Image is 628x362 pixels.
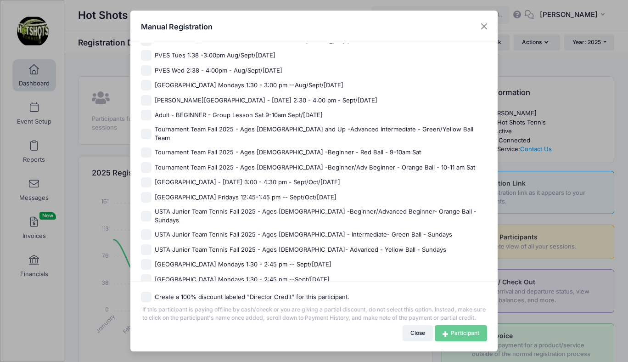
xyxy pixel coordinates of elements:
button: Close [403,325,433,341]
input: USTA Junior Team Tennis Fall 2025 - Ages [DEMOGRAPHIC_DATA] - Intermediate- Green Ball - Sundays [141,229,151,240]
input: [GEOGRAPHIC_DATA] - [DATE] 3:00 - 4:30 pm - Sept/Oct/[DATE] [141,177,151,188]
input: [GEOGRAPHIC_DATA] Fridays 12:45-1:45 pm -- Sept/Oct/[DATE] [141,192,151,203]
span: PVES Wed 2:38 - 4:00pm - Aug/Sept/[DATE] [155,66,282,75]
input: Adult - BEGINNER - Group Lesson Sat 9-10am Sept/[DATE] [141,110,151,120]
span: Tournament Team Fall 2025 - Ages [DEMOGRAPHIC_DATA] -Beginner/Adv Beginner - Orange Ball - 10-11 ... [155,163,475,172]
span: [PERSON_NAME][GEOGRAPHIC_DATA] - [DATE] 2:30 - 4:00 pm - Sept/[DATE] [155,96,377,105]
span: Tournament Team Fall 2025 - Ages [DEMOGRAPHIC_DATA] and Up -Advanced Intermediate - Green/Yellow ... [155,125,488,143]
span: [GEOGRAPHIC_DATA] Mondays 1:30 - 3:00 pm --Aug/Sept/[DATE] [155,81,343,90]
h4: Manual Registration [141,21,213,32]
span: USTA Junior Team Tennis Fall 2025 - Ages [DEMOGRAPHIC_DATA] -Beginner/Advanced Beginner- Orange B... [155,207,488,225]
input: Tournament Team Fall 2025 - Ages [DEMOGRAPHIC_DATA] -Beginner/Adv Beginner - Orange Ball - 10-11 ... [141,162,151,173]
input: Tournament Team Fall 2025 - Ages [DEMOGRAPHIC_DATA] and Up -Advanced Intermediate - Green/Yellow ... [141,129,151,139]
input: [GEOGRAPHIC_DATA] Mondays 1:30 - 2:45 pm --Sept/[DATE] [141,274,151,285]
span: If this participant is paying offline by cash/check or you are giving a partial discount, do not ... [141,302,488,322]
span: [GEOGRAPHIC_DATA] - [DATE] 3:00 - 4:30 pm - Sept/Oct/[DATE] [155,178,340,187]
span: USTA Junior Team Tennis Fall 2025 - Ages [DEMOGRAPHIC_DATA]- Advanced - Yellow Ball - Sundays [155,245,446,255]
label: Create a 100% discount labeled "Director Credit" for this participant. [155,293,349,302]
input: [GEOGRAPHIC_DATA] Mondays 1:30 - 2:45 pm -- Sept/[DATE] [141,259,151,270]
span: PVES Tues 1:38 -3:00pm Aug/Sept/[DATE] [155,51,275,60]
span: Tournament Team Fall 2025 - Ages [DEMOGRAPHIC_DATA] -Beginner - Red Ball - 9-10am Sat [155,148,421,157]
button: Close [476,18,493,35]
input: Tournament Team Fall 2025 - Ages [DEMOGRAPHIC_DATA] -Beginner - Red Ball - 9-10am Sat [141,147,151,158]
span: [GEOGRAPHIC_DATA] Fridays 12:45-1:45 pm -- Sept/Oct/[DATE] [155,193,336,202]
input: USTA Junior Team Tennis Fall 2025 - Ages [DEMOGRAPHIC_DATA]- Advanced - Yellow Ball - Sundays [141,244,151,255]
input: PVES Wed 2:38 - 4:00pm - Aug/Sept/[DATE] [141,65,151,76]
span: USTA Junior Team Tennis Fall 2025 - Ages [DEMOGRAPHIC_DATA] - Intermediate- Green Ball - Sundays [155,230,452,239]
input: [PERSON_NAME][GEOGRAPHIC_DATA] - [DATE] 2:30 - 4:00 pm - Sept/[DATE] [141,95,151,106]
span: Adult - BEGINNER - Group Lesson Sat 9-10am Sept/[DATE] [155,111,323,120]
input: [GEOGRAPHIC_DATA] Mondays 1:30 - 3:00 pm --Aug/Sept/[DATE] [141,80,151,90]
span: [GEOGRAPHIC_DATA] Mondays 1:30 - 2:45 pm -- Sept/[DATE] [155,260,331,269]
input: USTA Junior Team Tennis Fall 2025 - Ages [DEMOGRAPHIC_DATA] -Beginner/Advanced Beginner- Orange B... [141,211,151,221]
span: [GEOGRAPHIC_DATA] Mondays 1:30 - 2:45 pm --Sept/[DATE] [155,275,330,284]
input: PVES Tues 1:38 -3:00pm Aug/Sept/[DATE] [141,50,151,61]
